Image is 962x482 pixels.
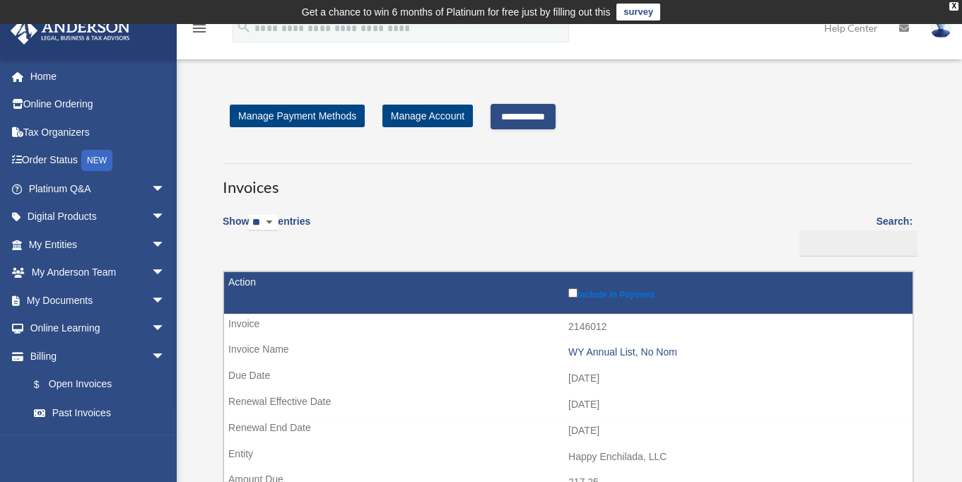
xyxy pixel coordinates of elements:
[223,213,310,245] label: Show entries
[930,18,951,38] img: User Pic
[236,19,252,35] i: search
[568,346,905,358] div: WY Annual List, No Nom
[223,163,913,199] h3: Invoices
[10,203,187,231] a: Digital Productsarrow_drop_down
[382,105,473,127] a: Manage Account
[42,376,49,394] span: $
[151,315,180,343] span: arrow_drop_down
[151,230,180,259] span: arrow_drop_down
[224,365,913,392] td: [DATE]
[10,90,187,119] a: Online Ordering
[151,342,180,371] span: arrow_drop_down
[10,315,187,343] a: Online Learningarrow_drop_down
[10,342,180,370] a: Billingarrow_drop_down
[224,314,913,341] td: 2146012
[10,259,187,287] a: My Anderson Teamarrow_drop_down
[6,17,134,45] img: Anderson Advisors Platinum Portal
[568,286,905,300] label: Include in Payment
[20,370,172,399] a: $Open Invoices
[151,175,180,204] span: arrow_drop_down
[224,418,913,445] td: [DATE]
[302,4,611,20] div: Get a chance to win 6 months of Platinum for free just by filling out this
[249,215,278,231] select: Showentries
[10,286,187,315] a: My Documentsarrow_drop_down
[81,150,112,171] div: NEW
[224,392,913,418] td: [DATE]
[568,288,577,298] input: Include in Payment
[794,213,913,257] label: Search:
[10,230,187,259] a: My Entitiesarrow_drop_down
[230,105,365,127] a: Manage Payment Methods
[10,118,187,146] a: Tax Organizers
[191,20,208,37] i: menu
[10,146,187,175] a: Order StatusNEW
[20,427,180,455] a: Manage Payments
[20,399,180,427] a: Past Invoices
[616,4,660,20] a: survey
[949,2,958,11] div: close
[151,259,180,288] span: arrow_drop_down
[10,175,187,203] a: Platinum Q&Aarrow_drop_down
[10,62,187,90] a: Home
[151,203,180,232] span: arrow_drop_down
[799,230,917,257] input: Search:
[151,286,180,315] span: arrow_drop_down
[191,25,208,37] a: menu
[224,444,913,471] td: Happy Enchilada, LLC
